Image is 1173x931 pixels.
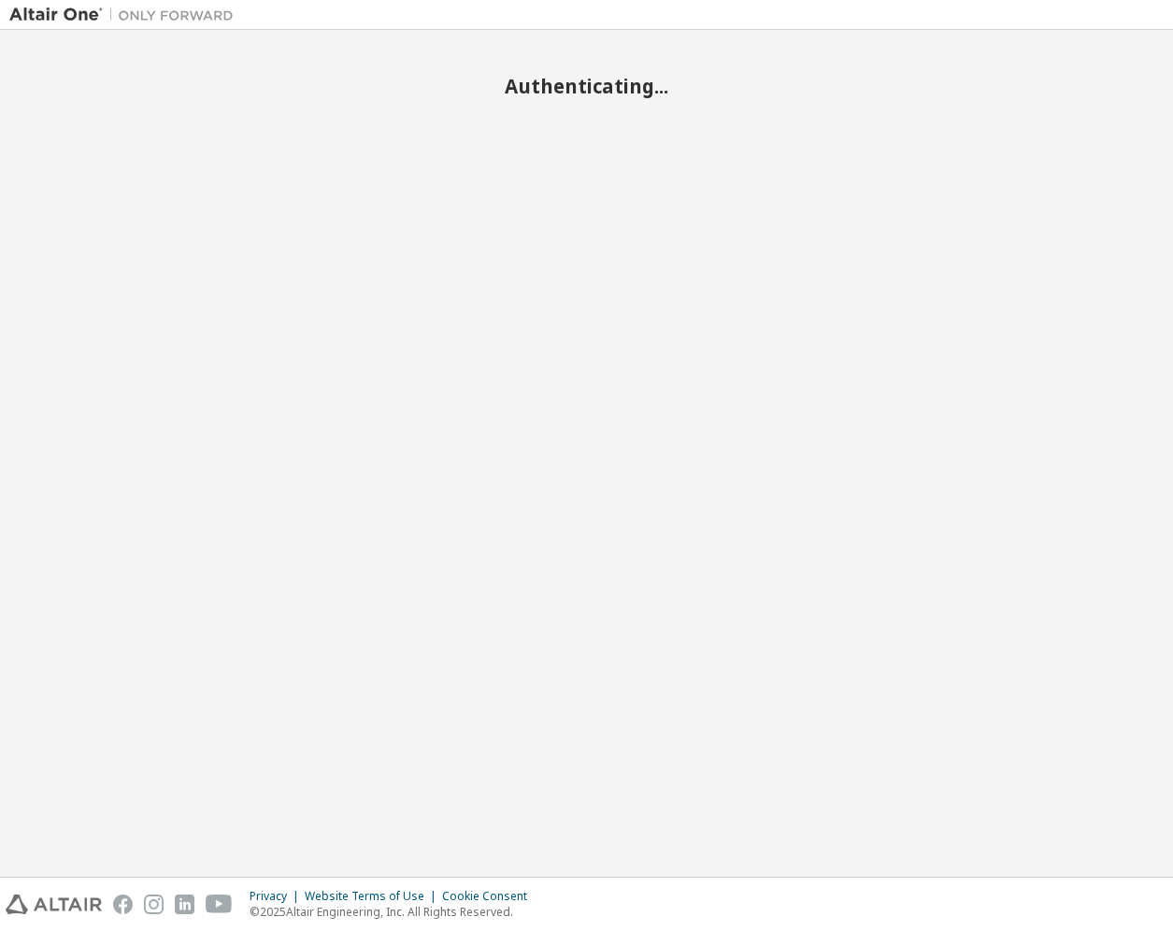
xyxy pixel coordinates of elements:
div: Privacy [250,889,305,904]
img: youtube.svg [206,895,233,914]
img: altair_logo.svg [6,895,102,914]
img: Altair One [9,6,243,24]
img: linkedin.svg [175,895,194,914]
div: Website Terms of Use [305,889,442,904]
img: facebook.svg [113,895,133,914]
p: © 2025 Altair Engineering, Inc. All Rights Reserved. [250,904,538,920]
div: Cookie Consent [442,889,538,904]
img: instagram.svg [144,895,164,914]
h2: Authenticating... [9,74,1164,98]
